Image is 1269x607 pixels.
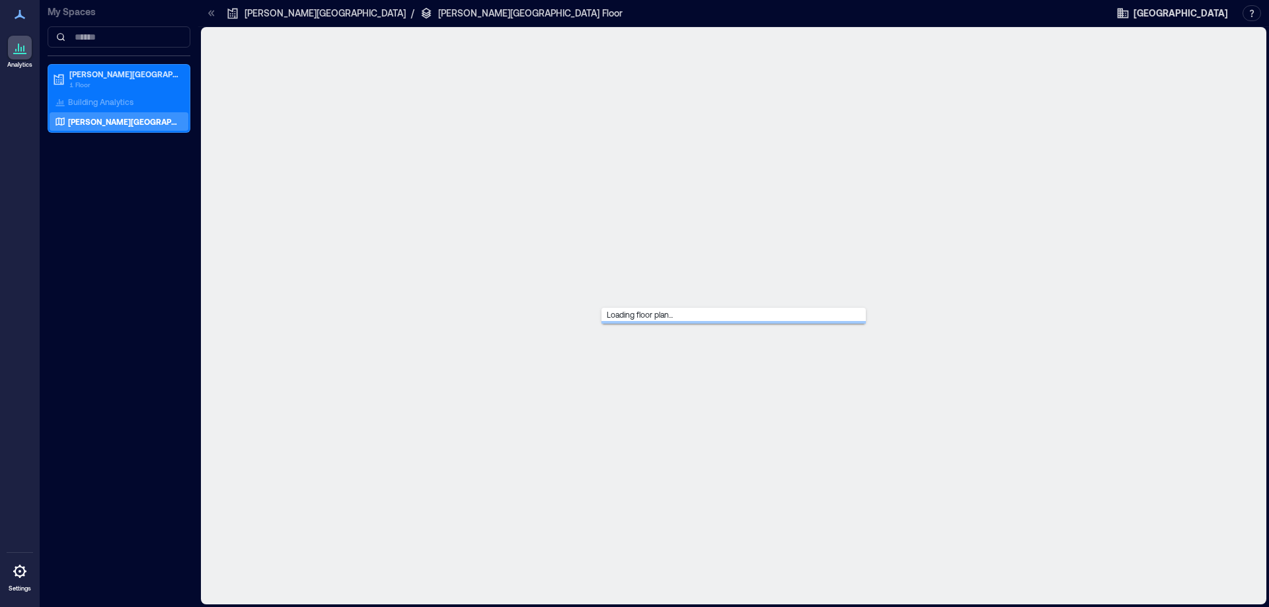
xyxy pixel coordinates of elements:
[9,585,31,592] p: Settings
[7,61,32,69] p: Analytics
[68,96,134,107] p: Building Analytics
[1112,3,1232,24] button: [GEOGRAPHIC_DATA]
[601,304,678,324] span: Loading floor plan...
[68,116,178,127] p: [PERSON_NAME][GEOGRAPHIC_DATA] Floor
[1134,7,1228,20] span: [GEOGRAPHIC_DATA]
[4,555,36,596] a: Settings
[411,7,414,20] p: /
[69,69,180,79] p: [PERSON_NAME][GEOGRAPHIC_DATA]
[48,5,190,18] p: My Spaces
[245,7,406,20] p: [PERSON_NAME][GEOGRAPHIC_DATA]
[3,32,36,73] a: Analytics
[438,7,623,20] p: [PERSON_NAME][GEOGRAPHIC_DATA] Floor
[69,79,180,90] p: 1 Floor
